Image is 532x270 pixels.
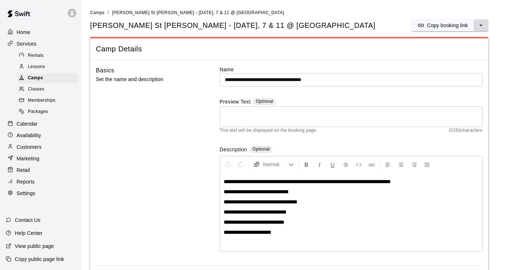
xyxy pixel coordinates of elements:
[300,158,313,171] button: Format Bold
[17,143,42,151] p: Customers
[15,229,42,237] p: Help Center
[449,127,482,134] span: 0 / 150 characters
[17,107,79,117] div: Packages
[17,178,35,185] p: Reports
[220,127,318,134] span: This text will be displayed on the booking page.
[90,9,523,17] nav: breadcrumb
[17,166,30,174] p: Retail
[28,75,43,82] span: Camps
[352,158,365,171] button: Insert Code
[90,9,105,15] a: Camps
[220,98,251,106] label: Preview Text
[15,216,41,224] p: Contact Us
[112,10,284,15] span: [PERSON_NAME] St [PERSON_NAME] - [DATE], 7 & 11 @ [GEOGRAPHIC_DATA]
[6,27,76,38] a: Home
[28,97,55,104] span: Memberships
[6,38,76,49] a: Services
[107,9,109,16] li: /
[28,52,44,59] span: Rentals
[28,108,48,115] span: Packages
[17,51,79,61] div: Rentals
[28,86,44,93] span: Classes
[6,118,76,129] a: Calendar
[17,106,81,118] a: Packages
[382,158,394,171] button: Left Align
[96,75,197,84] p: Set the name and description
[220,146,247,154] label: Description
[6,165,76,176] a: Retail
[28,63,45,71] span: Lessons
[395,158,407,171] button: Center Align
[427,22,468,29] p: Copy booking link
[6,153,76,164] a: Marketing
[96,66,114,75] h6: Basics
[17,62,79,72] div: Lessons
[263,161,288,168] span: Normal
[220,66,482,73] label: Name
[408,158,420,171] button: Right Align
[6,142,76,152] a: Customers
[6,130,76,141] a: Availability
[90,21,375,30] h5: [PERSON_NAME] St [PERSON_NAME] - [DATE], 7 & 11 @ [GEOGRAPHIC_DATA]
[339,158,352,171] button: Format Strikethrough
[15,242,54,250] p: View public page
[17,84,79,94] div: Classes
[17,50,81,61] a: Rentals
[421,158,433,171] button: Justify Align
[90,10,105,15] span: Camps
[17,190,35,197] p: Settings
[250,158,297,171] button: Formatting Options
[17,132,41,139] p: Availability
[17,155,39,162] p: Marketing
[17,29,30,36] p: Home
[252,147,270,152] span: Optional
[17,84,81,95] a: Classes
[17,73,79,83] div: Camps
[15,256,64,263] p: Copy public page link
[17,120,38,127] p: Calendar
[17,73,81,84] a: Camps
[326,158,339,171] button: Format Underline
[6,176,76,187] a: Reports
[411,20,488,31] div: split button
[235,158,247,171] button: Redo
[221,158,234,171] button: Undo
[474,20,488,31] button: select merge strategy
[17,40,37,47] p: Services
[17,95,81,106] a: Memberships
[96,44,482,54] span: Camp Details
[411,20,474,31] button: Copy booking link
[17,61,81,72] a: Lessons
[313,158,326,171] button: Format Italics
[256,99,273,104] span: Optional
[6,188,76,199] a: Settings
[17,96,79,106] div: Memberships
[366,158,378,171] button: Insert Link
